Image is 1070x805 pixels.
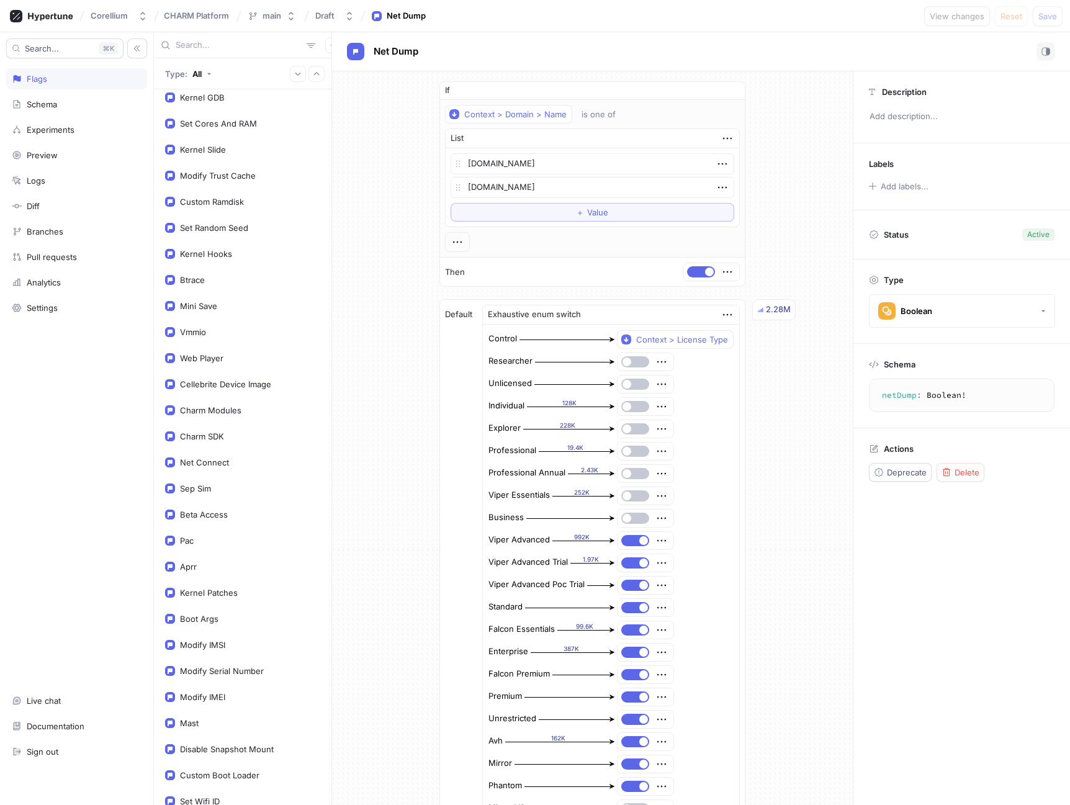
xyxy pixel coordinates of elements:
div: Professional [488,444,536,457]
span: ＋ [576,209,584,216]
div: Web Player [180,353,223,363]
div: Mast [180,718,199,728]
div: Professional Annual [488,467,565,479]
div: 992K [552,533,612,542]
p: Type [884,275,904,285]
button: ＋Value [451,203,734,222]
div: Individual [488,400,524,412]
button: Corellium [86,6,153,26]
div: Kernel Patches [180,588,238,598]
div: Phantom [488,780,522,792]
div: Premium [488,690,522,703]
div: Viper Advanced Poc Trial [488,578,585,591]
p: Description [882,87,927,97]
div: Standard [488,601,523,613]
div: Sep Sim [180,483,211,493]
button: is one of [576,105,634,124]
p: Default [445,308,472,321]
div: Control [488,333,517,345]
div: Set Cores And RAM [180,119,257,128]
textarea: [DOMAIN_NAME] [451,153,734,174]
div: Researcher [488,355,533,367]
div: 2.43K [568,465,612,475]
span: Delete [955,469,979,476]
div: Boot Args [180,614,218,624]
p: Then [445,266,465,279]
div: 162K [505,734,612,743]
div: Sign out [27,747,58,757]
span: Value [587,209,608,216]
div: Logs [27,176,45,186]
div: Documentation [27,721,84,731]
div: Cellebrite Device Image [180,379,271,389]
div: Net Dump [387,10,426,22]
div: 99.6K [557,622,612,631]
div: Kernel Hooks [180,249,232,259]
div: 128K [527,398,612,408]
p: Schema [884,359,915,369]
button: Save [1033,6,1063,26]
textarea: netDump: Boolean! [874,384,1049,407]
div: Modify IMEI [180,692,225,702]
div: Pull requests [27,252,77,262]
div: Analytics [27,277,61,287]
button: Add labels... [865,178,932,194]
div: is one of [582,109,616,120]
span: View changes [930,12,984,20]
span: CHARM Platform [164,11,229,20]
div: Pac [180,536,194,546]
div: Viper Advanced [488,534,550,546]
div: Business [488,511,524,524]
div: 2.28M [766,304,791,316]
div: Draft [315,11,335,21]
div: Schema [27,99,57,109]
a: Documentation [6,716,147,737]
div: Kernel GDB [180,92,225,102]
div: 228K [523,421,612,430]
div: Avh [488,735,503,747]
button: Reset [995,6,1028,26]
button: Expand all [290,66,306,82]
div: Viper Essentials [488,489,550,501]
div: Active [1027,229,1050,240]
div: Settings [27,303,58,313]
div: Enterprise [488,645,528,658]
div: Unlicensed [488,377,532,390]
div: Modify Serial Number [180,666,264,676]
button: Context > License Type [617,330,734,349]
div: Falcon Essentials [488,623,555,636]
div: Context > Domain > Name [464,109,567,120]
div: Preview [27,150,58,160]
button: Search...K [6,38,124,58]
span: Net Dump [374,47,418,56]
div: Mirror [488,757,512,770]
div: Context > License Type [636,335,728,345]
div: Viper Advanced Trial [488,556,568,569]
div: Flags [27,74,47,84]
button: Delete [937,463,984,482]
div: Vmmio [180,327,206,337]
div: Net Connect [180,457,229,467]
button: Type: All [161,63,216,84]
div: Diff [27,201,40,211]
div: Beta Access [180,510,228,519]
div: Aprr [180,562,197,572]
p: Status [884,226,909,243]
button: Boolean [869,294,1055,328]
div: 19.4K [539,443,612,452]
div: Explorer [488,422,521,434]
div: Charm SDK [180,431,224,441]
div: Kernel Slide [180,145,226,155]
input: Search... [176,39,302,52]
p: Labels [869,159,894,169]
div: 252K [552,488,612,497]
span: Search... [25,45,59,52]
textarea: [DOMAIN_NAME] [451,177,734,198]
button: Draft [310,6,359,26]
button: Context > Domain > Name [445,105,572,124]
div: Custom Ramdisk [180,197,244,207]
p: If [445,84,450,97]
div: Btrace [180,275,205,285]
div: Live chat [27,696,61,706]
div: Modify IMSI [180,640,225,650]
